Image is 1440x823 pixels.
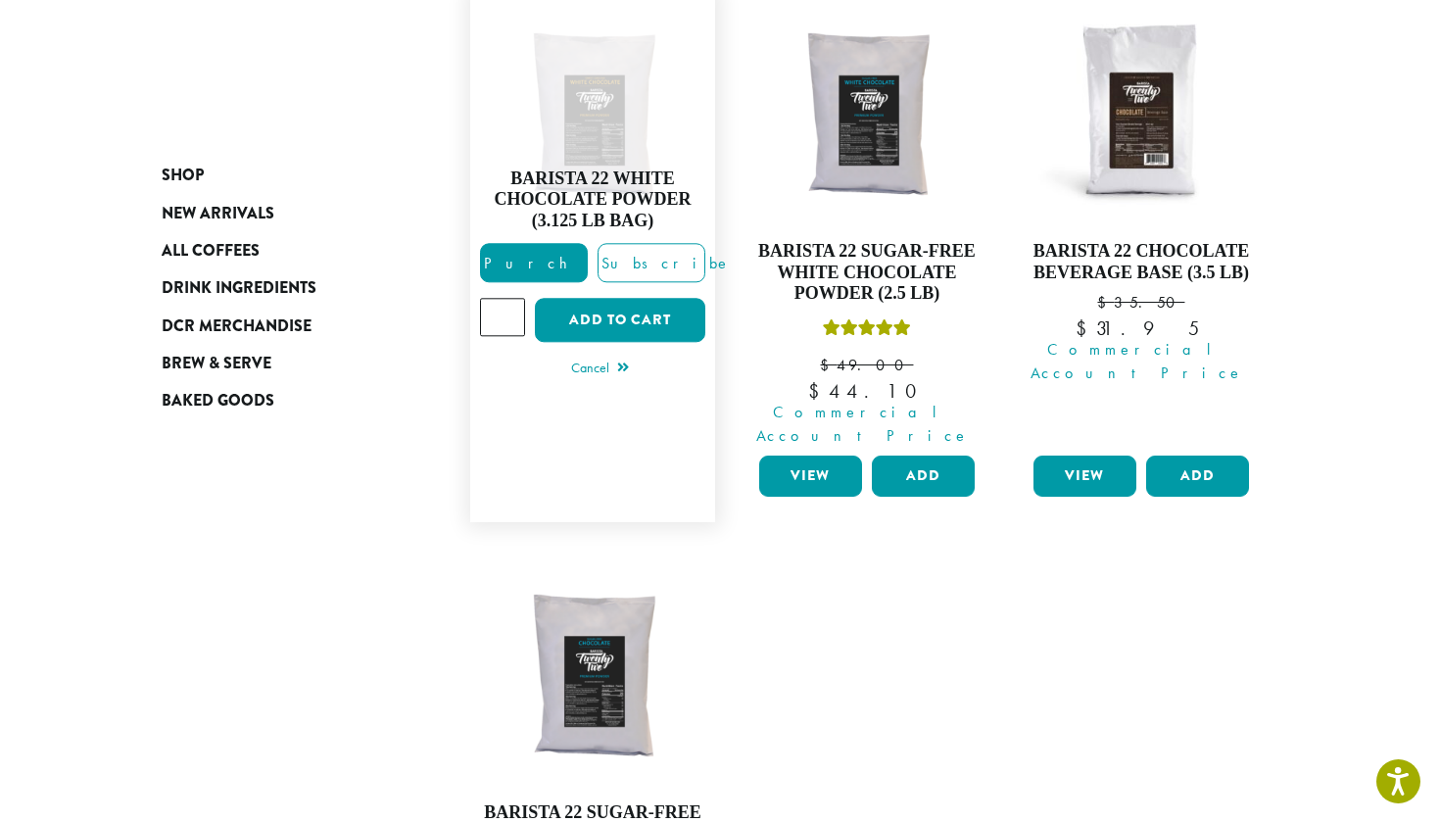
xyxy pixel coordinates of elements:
bdi: 35.50 [1097,292,1184,313]
a: Baked Goods [162,382,397,419]
img: B22-SF-Chocolate-Powder-300x300.png [480,561,705,787]
span: $ [820,355,837,375]
h4: Barista 22 White Chocolate Powder (3.125 lb bag) [480,169,705,232]
span: Brew & Serve [162,352,271,376]
a: Cancel [571,356,629,383]
a: Drink Ingredients [162,269,397,307]
bdi: 44.10 [808,378,925,404]
a: New Arrivals [162,194,397,231]
h4: Barista 22 Chocolate Beverage Base (3.5 lb) [1029,241,1254,283]
span: New Arrivals [162,202,274,226]
h4: Barista 22 Sugar-Free White Chocolate Powder (2.5 lb) [754,241,980,305]
span: Subscribe [599,254,732,274]
a: DCR Merchandise [162,308,397,345]
a: View [759,456,862,497]
span: $ [808,378,829,404]
span: $ [1097,292,1114,313]
button: Add [872,456,975,497]
a: View [1033,456,1136,497]
bdi: 31.95 [1076,315,1206,341]
span: Baked Goods [162,389,274,413]
span: DCR Merchandise [162,315,312,339]
button: Add [1146,456,1249,497]
span: Commercial Account Price [1021,338,1254,385]
a: Brew & Serve [162,345,397,382]
span: Drink Ingredients [162,276,316,301]
bdi: 49.00 [820,355,913,375]
button: Add to cart [535,299,705,343]
span: Shop [162,164,204,188]
a: All Coffees [162,232,397,269]
span: All Coffees [162,239,260,264]
span: Commercial Account Price [746,401,980,448]
span: $ [1076,315,1096,341]
span: Purchase [481,254,647,274]
a: Shop [162,157,397,194]
input: Product quantity [480,299,525,336]
div: Rated 5.00 out of 5 [823,316,911,346]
